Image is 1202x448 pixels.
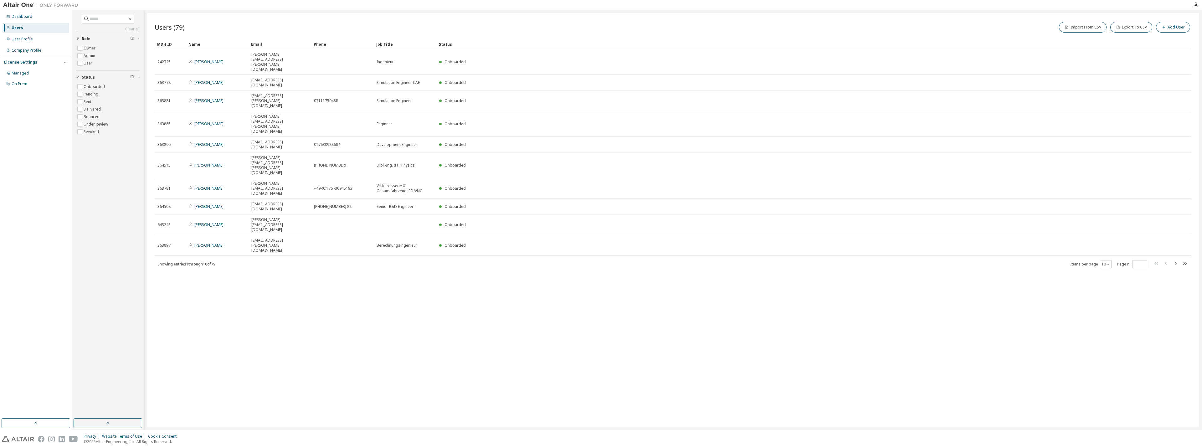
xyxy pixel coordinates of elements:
[377,204,414,209] span: Senior R&D Engineer
[251,52,308,72] span: [PERSON_NAME][EMAIL_ADDRESS][PERSON_NAME][DOMAIN_NAME]
[377,59,394,64] span: Ingenieur
[12,37,33,42] div: User Profile
[1070,260,1112,268] span: Items per page
[188,39,246,49] div: Name
[12,81,27,86] div: On Prem
[84,121,109,128] label: Under Review
[157,121,171,126] span: 363885
[251,217,308,232] span: [PERSON_NAME][EMAIL_ADDRESS][DOMAIN_NAME]
[377,80,420,85] span: Simulation Engineer CAE
[194,204,223,209] a: [PERSON_NAME]
[251,78,308,88] span: [EMAIL_ADDRESS][DOMAIN_NAME]
[48,436,55,442] img: instagram.svg
[194,98,223,103] a: [PERSON_NAME]
[157,59,171,64] span: 242725
[1102,262,1110,267] button: 10
[3,2,81,8] img: Altair One
[314,98,338,103] span: 07111750488
[444,243,466,248] span: Onboarded
[444,186,466,191] span: Onboarded
[251,140,308,150] span: [EMAIL_ADDRESS][DOMAIN_NAME]
[444,98,466,103] span: Onboarded
[1117,260,1147,268] span: Page n.
[1059,22,1107,33] button: Import From CSV
[157,204,171,209] span: 364508
[4,60,37,65] div: License Settings
[157,39,183,49] div: MDH ID
[376,39,434,49] div: Job Title
[38,436,44,442] img: facebook.svg
[84,113,101,121] label: Bounced
[12,25,23,30] div: Users
[12,14,32,19] div: Dashboard
[377,243,417,248] span: Berechnungsingenieur
[444,142,466,147] span: Onboarded
[314,204,352,209] span: [PHONE_NUMBER] 82
[377,163,415,168] span: Dipl.-Ing. (FH) Physics
[84,59,94,67] label: User
[194,243,223,248] a: [PERSON_NAME]
[82,75,95,80] span: Status
[251,238,308,253] span: [EMAIL_ADDRESS][PERSON_NAME][DOMAIN_NAME]
[59,436,65,442] img: linkedin.svg
[12,71,29,76] div: Managed
[194,80,223,85] a: [PERSON_NAME]
[76,70,140,84] button: Status
[2,436,34,442] img: altair_logo.svg
[444,204,466,209] span: Onboarded
[84,90,100,98] label: Pending
[314,142,340,147] span: 017630988684
[251,202,308,212] span: [EMAIL_ADDRESS][DOMAIN_NAME]
[444,80,466,85] span: Onboarded
[194,186,223,191] a: [PERSON_NAME]
[377,121,392,126] span: Engineer
[102,434,148,439] div: Website Terms of Use
[194,142,223,147] a: [PERSON_NAME]
[377,183,434,193] span: VH Karosserie & Gesamtfahrzeug, RD/VNC
[157,261,215,267] span: Showing entries 1 through 10 of 79
[157,222,171,227] span: 643245
[84,106,102,113] label: Delivered
[157,163,171,168] span: 364515
[251,155,308,175] span: [PERSON_NAME][EMAIL_ADDRESS][PERSON_NAME][DOMAIN_NAME]
[314,39,371,49] div: Phone
[439,39,1159,49] div: Status
[130,75,134,80] span: Clear filter
[155,23,185,32] span: Users (79)
[251,93,308,108] span: [EMAIL_ADDRESS][PERSON_NAME][DOMAIN_NAME]
[444,162,466,168] span: Onboarded
[314,163,346,168] span: [PHONE_NUMBER]
[194,59,223,64] a: [PERSON_NAME]
[84,83,106,90] label: Onboarded
[194,162,223,168] a: [PERSON_NAME]
[84,439,180,444] p: © 2025 Altair Engineering, Inc. All Rights Reserved.
[377,142,417,147] span: Development Engineer
[251,181,308,196] span: [PERSON_NAME][EMAIL_ADDRESS][DOMAIN_NAME]
[1110,22,1152,33] button: Export To CSV
[251,114,308,134] span: [PERSON_NAME][EMAIL_ADDRESS][PERSON_NAME][DOMAIN_NAME]
[444,121,466,126] span: Onboarded
[12,48,41,53] div: Company Profile
[314,186,352,191] span: +49-(0)176 -30945193
[157,142,171,147] span: 363896
[194,222,223,227] a: [PERSON_NAME]
[157,243,171,248] span: 363897
[84,44,97,52] label: Owner
[377,98,412,103] span: Simulation Engineer
[157,80,171,85] span: 363778
[130,36,134,41] span: Clear filter
[157,98,171,103] span: 363881
[148,434,180,439] div: Cookie Consent
[76,32,140,46] button: Role
[84,98,93,106] label: Sent
[444,222,466,227] span: Onboarded
[76,27,140,32] a: Clear all
[69,436,78,442] img: youtube.svg
[157,186,171,191] span: 363781
[251,39,309,49] div: Email
[84,128,100,136] label: Revoked
[1156,22,1190,33] button: Add User
[82,36,90,41] span: Role
[84,52,96,59] label: Admin
[84,434,102,439] div: Privacy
